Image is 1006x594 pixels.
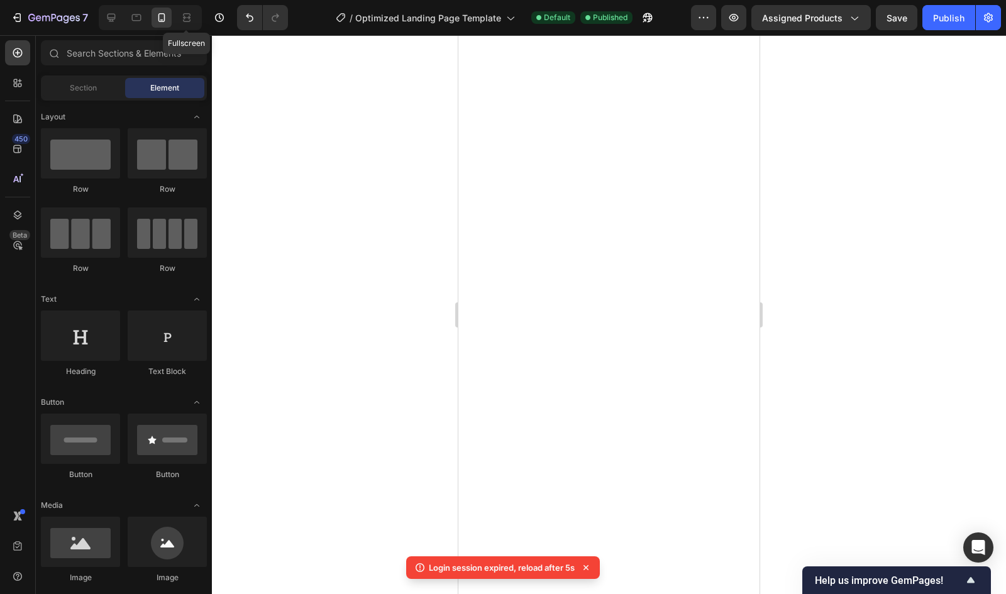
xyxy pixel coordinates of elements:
[762,11,843,25] span: Assigned Products
[12,134,30,144] div: 450
[82,10,88,25] p: 7
[933,11,965,25] div: Publish
[544,12,570,23] span: Default
[41,263,120,274] div: Row
[815,573,978,588] button: Show survey - Help us improve GemPages!
[887,13,907,23] span: Save
[41,500,63,511] span: Media
[187,495,207,515] span: Toggle open
[128,469,207,480] div: Button
[751,5,871,30] button: Assigned Products
[876,5,917,30] button: Save
[815,575,963,586] span: Help us improve GemPages!
[128,572,207,583] div: Image
[350,11,353,25] span: /
[187,392,207,412] span: Toggle open
[128,263,207,274] div: Row
[41,469,120,480] div: Button
[41,366,120,377] div: Heading
[41,397,64,408] span: Button
[922,5,975,30] button: Publish
[41,111,65,123] span: Layout
[237,5,288,30] div: Undo/Redo
[70,82,97,94] span: Section
[9,230,30,240] div: Beta
[593,12,627,23] span: Published
[41,40,207,65] input: Search Sections & Elements
[41,572,120,583] div: Image
[187,289,207,309] span: Toggle open
[128,366,207,377] div: Text Block
[41,294,57,305] span: Text
[41,184,120,195] div: Row
[355,11,501,25] span: Optimized Landing Page Template
[128,184,207,195] div: Row
[150,82,179,94] span: Element
[458,35,760,594] iframe: Design area
[963,532,993,563] div: Open Intercom Messenger
[429,561,575,574] p: Login session expired, reload after 5s
[187,107,207,127] span: Toggle open
[5,5,94,30] button: 7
